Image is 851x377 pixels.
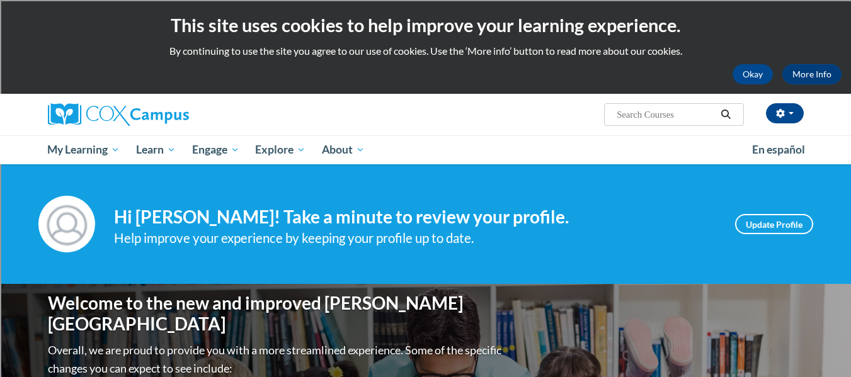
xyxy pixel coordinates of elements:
[255,142,306,157] span: Explore
[184,135,248,164] a: Engage
[615,107,716,122] input: Search Courses
[744,137,813,163] a: En español
[314,135,373,164] a: About
[48,103,189,126] img: Cox Campus
[29,135,823,164] div: Main menu
[716,107,735,122] button: Search
[128,135,184,164] a: Learn
[766,103,804,123] button: Account Settings
[136,142,176,157] span: Learn
[752,143,805,156] span: En español
[247,135,314,164] a: Explore
[47,142,120,157] span: My Learning
[40,135,129,164] a: My Learning
[48,103,287,126] a: Cox Campus
[322,142,365,157] span: About
[192,142,239,157] span: Engage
